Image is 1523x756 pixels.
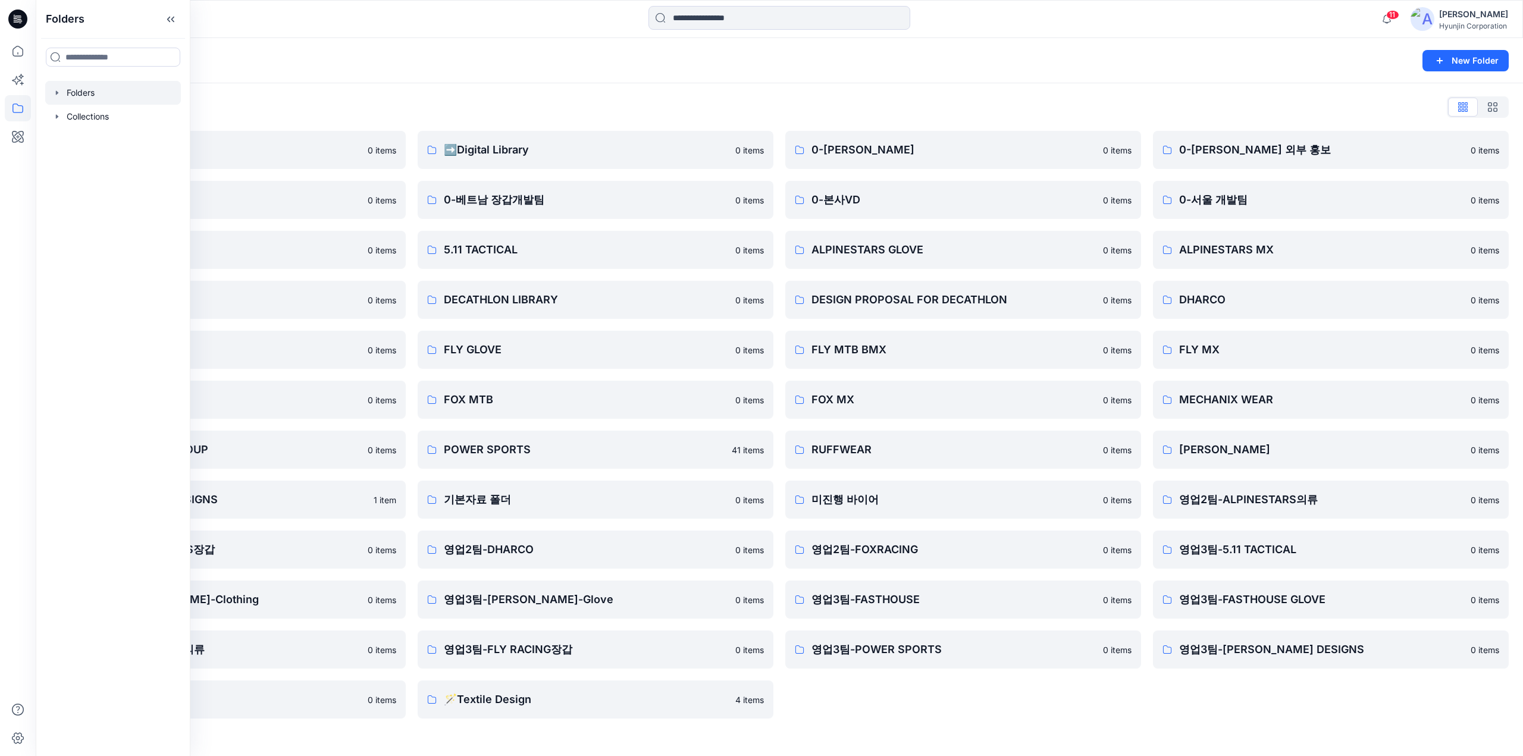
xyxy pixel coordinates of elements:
p: 0 items [368,544,396,556]
p: 0 items [1471,344,1499,356]
p: 0 items [368,644,396,656]
p: 0 items [1103,294,1132,306]
p: 0 items [1471,544,1499,556]
a: 영업3팀-[PERSON_NAME] DESIGNS0 items [1153,630,1509,669]
p: 0-본사VD [811,192,1096,208]
p: 1 item [374,494,396,506]
a: 영업3팀-FASTHOUSE0 items [785,581,1141,619]
a: FOX GLOVES0 items [50,381,406,419]
a: 영업6팀-DECATHLON0 items [50,680,406,719]
p: DECATHLON [76,291,361,308]
p: 0 items [1471,194,1499,206]
p: MECHANIX WEAR [1179,391,1464,408]
a: DECATHLON0 items [50,281,406,319]
p: ♻️Project [76,142,361,158]
p: 영업2팀-ALPINESTARS장갑 [76,541,361,558]
a: [PERSON_NAME]0 items [1153,431,1509,469]
p: DHARCO [1179,291,1464,308]
p: 영업3팀-POWER SPORTS [811,641,1096,658]
a: ALPINESTARS GLOVE0 items [785,231,1141,269]
p: 영업3팀-[PERSON_NAME]-Clothing [76,591,361,608]
a: MECHANIX WEAR0 items [1153,381,1509,419]
p: 0 items [1471,244,1499,256]
a: 0-본사VD0 items [785,181,1141,219]
p: POWER SPORTS [444,441,725,458]
p: 0 items [1471,394,1499,406]
p: 영업3팀-FLY RACING장갑 [444,641,728,658]
p: 0 items [735,594,764,606]
p: FOX GLOVES [76,391,361,408]
p: 0 items [735,644,764,656]
p: 0 items [1103,594,1132,606]
p: 0 items [735,244,764,256]
a: FLY MTB BMX0 items [785,331,1141,369]
p: 미진행 바이어 [811,491,1096,508]
p: FLY GLOVE [444,341,728,358]
p: 0 items [368,294,396,306]
p: 기본자료 폴더 [444,491,728,508]
p: 0 items [1471,294,1499,306]
p: 0 items [1103,244,1132,256]
a: ALPINESTARS MX0 items [1153,231,1509,269]
p: 0 items [368,144,396,156]
a: 영업3팀-FLY RACING장갑0 items [418,630,773,669]
p: 영업3팀-[PERSON_NAME] DESIGNS [1179,641,1464,658]
a: 영업2팀-FOXRACING0 items [785,531,1141,569]
a: 0-[PERSON_NAME] 외부 홍보0 items [1153,131,1509,169]
p: 0 items [1471,494,1499,506]
p: 영업3팀-FLY RACING의류 [76,641,361,658]
p: 0-[PERSON_NAME] 외부 홍보 [1179,142,1464,158]
a: DESIGN PROPOSAL FOR DECATHLON0 items [785,281,1141,319]
p: ALPINESTARS MX [1179,241,1464,258]
a: 0-서울 개발팀0 items [1153,181,1509,219]
p: DECATHLON LIBRARY [444,291,728,308]
a: [PERSON_NAME] GROUP0 items [50,431,406,469]
a: 영업2팀-ALPINESTARS장갑0 items [50,531,406,569]
p: 0 items [1103,344,1132,356]
a: RUFFWEAR0 items [785,431,1141,469]
a: ♻️Project0 items [50,131,406,169]
a: 0-베트남 장갑개발팀0 items [418,181,773,219]
a: FOX MTB0 items [418,381,773,419]
p: 0 items [1103,644,1132,656]
p: 영업3팀-5.11 TACTICAL [1179,541,1464,558]
p: FOX MTB [444,391,728,408]
p: FOX MX [811,391,1096,408]
p: 0 items [735,194,764,206]
p: 0-서울 디자인팀 [76,241,361,258]
p: 0 items [1471,594,1499,606]
p: RUFFWEAR [811,441,1096,458]
p: [PERSON_NAME] [1179,441,1464,458]
a: 영업3팀-[PERSON_NAME]-Clothing0 items [50,581,406,619]
p: 0 items [368,344,396,356]
a: 미진행 바이어0 items [785,481,1141,519]
a: 영업3팀-POWER SPORTS0 items [785,630,1141,669]
p: 0 items [1103,144,1132,156]
p: 0 items [368,194,396,206]
p: FLY MTB BMX [811,341,1096,358]
p: DESIGN PROPOSAL FOR DECATHLON [811,291,1096,308]
p: 0 items [368,394,396,406]
p: [PERSON_NAME] GROUP [76,441,361,458]
p: FASTHOUSE MX [76,341,361,358]
p: 0-베트남 의류개발팀 [76,192,361,208]
p: 0 items [735,294,764,306]
p: 영업2팀-FOXRACING [811,541,1096,558]
p: 영업3팀-[PERSON_NAME]-Glove [444,591,728,608]
div: Hyunjin Corporation [1439,21,1508,30]
p: 0 items [735,394,764,406]
a: ➡️Digital Library0 items [418,131,773,169]
a: DHARCO0 items [1153,281,1509,319]
a: 5.11 TACTICAL0 items [418,231,773,269]
p: 0 items [1471,144,1499,156]
a: 영업3팀-5.11 TACTICAL0 items [1153,531,1509,569]
p: 0 items [1103,444,1132,456]
p: 0-베트남 장갑개발팀 [444,192,728,208]
p: 0 items [368,594,396,606]
p: ALPINESTARS GLOVE [811,241,1096,258]
a: 기본자료 폴더0 items [418,481,773,519]
p: 5.11 TACTICAL [444,241,728,258]
a: 🪄Textile Design4 items [418,680,773,719]
p: ➡️Digital Library [444,142,728,158]
p: [PERSON_NAME] DESIGNS [76,491,366,508]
